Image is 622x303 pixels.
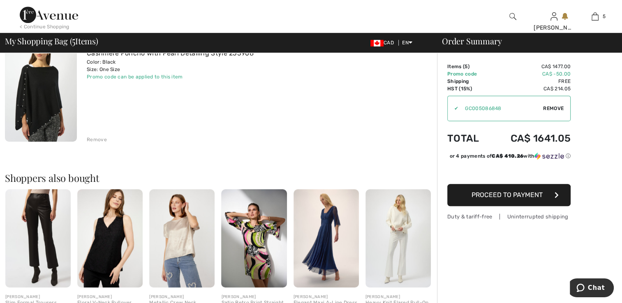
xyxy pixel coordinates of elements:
td: CA$ 1641.05 [490,124,571,152]
img: search the website [509,11,516,21]
div: [PERSON_NAME] [5,294,71,300]
td: HST (15%) [447,85,490,92]
img: My Info [550,11,557,21]
td: CA$ 214.05 [490,85,571,92]
button: Proceed to Payment [447,184,571,206]
div: Remove [87,136,107,143]
img: 1ère Avenue [20,7,78,23]
div: < Continue Shopping [20,23,69,30]
img: My Bag [592,11,599,21]
a: Sign In [550,12,557,20]
td: CA$ 1477.00 [490,63,571,70]
div: [PERSON_NAME] [149,294,215,300]
img: Elegant Maxi A-Line Dress Style 254723 [294,189,359,287]
a: 5 [575,11,615,21]
td: CA$ -50.00 [490,70,571,78]
span: 5 [465,64,467,69]
div: [PERSON_NAME] [221,294,287,300]
div: Duty & tariff-free | Uninterrupted shipping [447,213,571,220]
span: 5 [72,35,75,46]
td: Total [447,124,490,152]
div: ✔ [448,105,458,112]
img: Cashmere Poncho with Pearl Detailing Style 253968 [5,34,77,142]
span: My Shopping Bag ( Items) [5,37,98,45]
div: Color: Black Size: One Size [87,58,254,73]
td: Free [490,78,571,85]
div: Promo code can be applied to this item [87,73,254,80]
div: or 4 payments ofCA$ 410.26withSezzle Click to learn more about Sezzle [447,152,571,163]
div: Order Summary [432,37,617,45]
iframe: Opens a widget where you can chat to one of our agents [570,278,614,299]
img: Satin Retro Print Straight Dress Style 252183 [221,189,287,287]
span: CA$ 410.26 [492,153,523,159]
td: Promo code [447,70,490,78]
iframe: PayPal-paypal [447,163,571,181]
span: Remove [543,105,564,112]
td: Shipping [447,78,490,85]
span: EN [402,40,412,46]
div: [PERSON_NAME] [534,23,574,32]
div: [PERSON_NAME] [365,294,431,300]
div: or 4 payments of with [449,152,571,160]
img: Canadian Dollar [370,40,384,46]
div: [PERSON_NAME] [294,294,359,300]
td: Items ( ) [447,63,490,70]
input: Promo code [458,96,543,121]
a: Cashmere Poncho with Pearl Detailing Style 253968 [87,49,254,57]
div: [PERSON_NAME] [77,294,143,300]
img: Metallic Crew Neck Pullover Style 256399 [149,189,215,287]
span: CAD [370,40,397,46]
h2: Shoppers also bought [5,173,437,183]
img: Heavy Knit Flared Pull-On Pant Style 254120 [365,189,431,287]
span: Proceed to Payment [472,191,543,199]
img: Slim Formal Trousers Style 253060 [5,189,71,287]
span: 5 [603,13,606,20]
img: Sezzle [534,152,564,160]
img: Floral V-Neck Pullover Style 251267 [77,189,143,287]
